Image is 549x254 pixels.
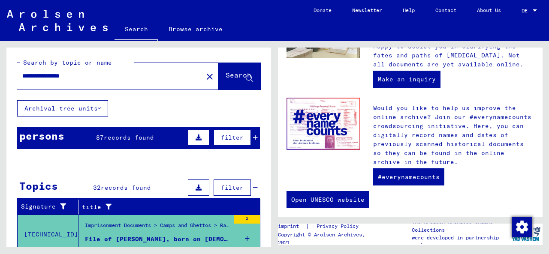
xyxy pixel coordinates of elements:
[96,134,104,141] font: 87
[291,196,365,203] font: Open UNESCO website
[218,63,260,90] button: Search
[23,59,112,66] font: Search by topic or name
[278,231,365,245] font: Copyright © Arolsen Archives, 2021
[373,104,531,166] font: Would you like to help us improve the online archive? Join our #everynamecounts crowdsourcing ini...
[435,7,456,13] font: Contact
[104,134,154,141] font: records found
[221,184,244,191] font: filter
[412,234,499,248] font: were developed in partnership with
[226,71,251,79] font: Search
[317,223,359,229] font: Privacy Policy
[278,223,299,229] font: imprint
[214,179,251,196] button: filter
[17,100,108,117] button: Archival tree units
[158,19,233,39] a: Browse archive
[373,168,444,185] a: #everynamecounts
[82,203,101,211] font: title
[201,68,218,85] button: Clear
[378,173,440,181] font: #everynamecounts
[7,10,108,31] img: Arolsen_neg.svg
[510,223,542,245] img: yv_logo.png
[378,75,436,83] font: Make an inquiry
[82,200,250,214] div: title
[373,71,440,88] a: Make an inquiry
[306,222,310,230] font: |
[21,203,56,210] font: Signature
[477,7,501,13] font: About Us
[287,98,360,150] img: enc.jpg
[115,19,158,41] a: Search
[214,129,251,146] button: filter
[287,191,369,208] a: Open UNESCO website
[522,7,528,14] font: DE
[314,7,332,13] font: Donate
[373,15,524,68] font: In addition to your own research, you have the option of submitting a request to the Arolsen Arch...
[403,7,415,13] font: Help
[310,222,369,231] a: Privacy Policy
[85,235,378,243] font: File of [PERSON_NAME], born on [DEMOGRAPHIC_DATA], born in [GEOGRAPHIC_DATA]
[352,7,382,13] font: Newsletter
[19,129,64,142] font: persons
[278,222,306,231] a: imprint
[205,72,215,82] mat-icon: close
[125,25,148,33] font: Search
[512,217,532,237] img: Change consent
[24,105,98,112] font: Archival tree units
[169,25,223,33] font: Browse archive
[21,200,78,214] div: Signature
[221,134,244,141] font: filter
